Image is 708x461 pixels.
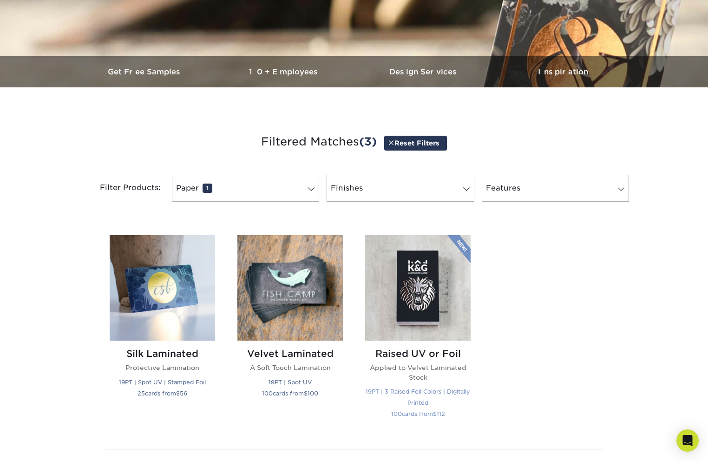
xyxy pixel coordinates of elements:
[437,410,445,417] span: 112
[82,121,626,164] h3: Filtered Matches
[384,136,447,150] a: Reset Filters
[269,379,312,386] small: 19PT | Spot UV
[237,235,343,430] a: Velvet Laminated Business Cards Velvet Laminated A Soft Touch Lamination 19PT | Spot UV 100cards ...
[366,388,470,406] small: 19PT | 3 Raised Foil Colors | Digitally Printed
[493,67,633,76] h3: Inspiration
[215,56,354,87] a: 10+ Employees
[365,363,471,382] p: Applied to Velvet Laminated Stock
[203,184,212,193] span: 1
[493,56,633,87] a: Inspiration
[215,67,354,76] h3: 10+ Employees
[180,390,187,397] span: 56
[354,56,493,87] a: Design Services
[119,379,206,386] small: 19PT | Spot UV | Stamped Foil
[172,175,319,202] a: Paper1
[75,56,215,87] a: Get Free Samples
[237,348,343,359] h2: Velvet Laminated
[110,348,215,359] h2: Silk Laminated
[327,175,474,202] a: Finishes
[262,390,318,397] small: cards from
[308,390,318,397] span: 100
[447,235,471,263] img: New Product
[391,410,402,417] span: 100
[237,235,343,341] img: Velvet Laminated Business Cards
[138,390,187,397] small: cards from
[262,390,273,397] span: 100
[359,135,377,148] span: (3)
[365,235,471,341] img: Raised UV or Foil Business Cards
[391,410,445,417] small: cards from
[365,235,471,430] a: Raised UV or Foil Business Cards Raised UV or Foil Applied to Velvet Laminated Stock 19PT | 3 Rai...
[433,410,437,417] span: $
[354,67,493,76] h3: Design Services
[365,348,471,359] h2: Raised UV or Foil
[676,429,699,452] div: Open Intercom Messenger
[110,235,215,430] a: Silk Laminated Business Cards Silk Laminated Protective Lamination 19PT | Spot UV | Stamped Foil ...
[138,390,145,397] span: 25
[75,67,215,76] h3: Get Free Samples
[482,175,629,202] a: Features
[237,363,343,372] p: A Soft Touch Lamination
[176,390,180,397] span: $
[110,363,215,372] p: Protective Lamination
[75,175,168,202] div: Filter Products:
[304,390,308,397] span: $
[110,235,215,341] img: Silk Laminated Business Cards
